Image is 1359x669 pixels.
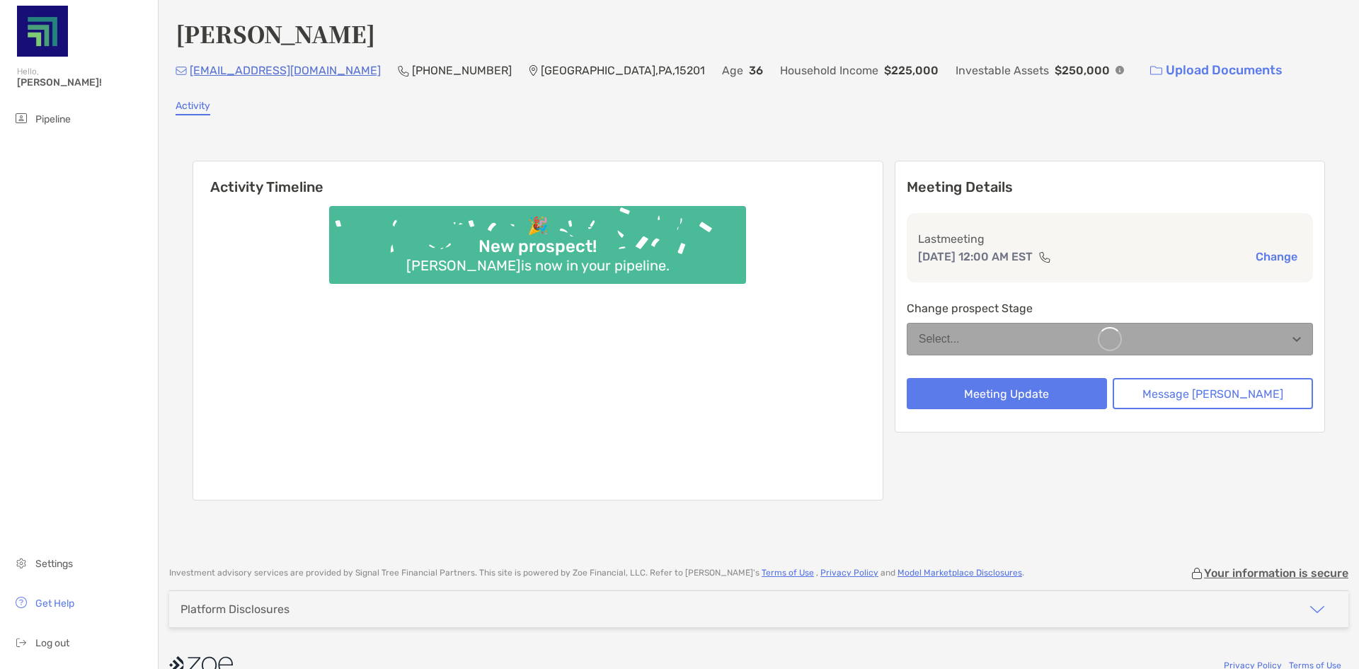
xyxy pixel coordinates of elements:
span: Settings [35,558,73,570]
p: Your information is secure [1204,566,1348,580]
p: $225,000 [884,62,939,79]
a: Activity [176,100,210,115]
a: Terms of Use [762,568,814,578]
p: Investment advisory services are provided by Signal Tree Financial Partners . This site is powere... [169,568,1024,578]
h6: Activity Timeline [193,161,883,195]
img: get-help icon [13,594,30,611]
a: Privacy Policy [820,568,878,578]
button: Meeting Update [907,378,1107,409]
img: Phone Icon [398,65,409,76]
div: [PERSON_NAME] is now in your pipeline. [401,257,675,274]
span: [PERSON_NAME]! [17,76,149,88]
img: Info Icon [1116,66,1124,74]
img: pipeline icon [13,110,30,127]
img: Location Icon [529,65,538,76]
p: [GEOGRAPHIC_DATA] , PA , 15201 [541,62,705,79]
div: Platform Disclosures [180,602,289,616]
span: Log out [35,637,69,649]
p: 36 [749,62,763,79]
span: Get Help [35,597,74,610]
p: Change prospect Stage [907,299,1313,317]
p: $250,000 [1055,62,1110,79]
img: Email Icon [176,67,187,75]
div: 🎉 [522,216,554,236]
p: [PHONE_NUMBER] [412,62,512,79]
img: communication type [1038,251,1051,263]
p: Household Income [780,62,878,79]
p: [EMAIL_ADDRESS][DOMAIN_NAME] [190,62,381,79]
img: button icon [1150,66,1162,76]
img: logout icon [13,634,30,651]
img: Zoe Logo [17,6,68,57]
span: Pipeline [35,113,71,125]
p: Investable Assets [956,62,1049,79]
p: Meeting Details [907,178,1313,196]
p: Age [722,62,743,79]
img: settings icon [13,554,30,571]
h4: [PERSON_NAME] [176,17,375,50]
a: Model Marketplace Disclosures [898,568,1022,578]
button: Change [1251,249,1302,264]
img: icon arrow [1309,601,1326,618]
p: [DATE] 12:00 AM EST [918,248,1033,265]
div: New prospect! [473,236,602,257]
button: Message [PERSON_NAME] [1113,378,1313,409]
p: Last meeting [918,230,1302,248]
a: Upload Documents [1141,55,1292,86]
